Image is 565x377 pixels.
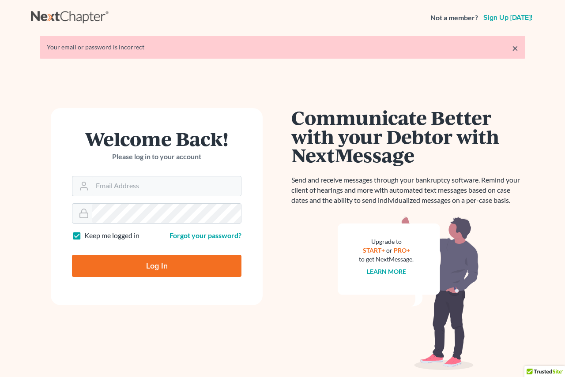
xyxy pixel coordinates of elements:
a: PRO+ [394,246,410,254]
input: Log In [72,255,241,277]
h1: Communicate Better with your Debtor with NextMessage [291,108,525,164]
a: Sign up [DATE]! [482,14,534,21]
a: Learn more [367,268,406,275]
span: or [386,246,392,254]
div: Upgrade to [359,237,414,246]
strong: Not a member? [430,13,478,23]
a: × [512,43,518,53]
p: Send and receive messages through your bankruptcy software. Remind your client of hearings and mo... [291,175,525,205]
label: Keep me logged in [84,231,139,241]
img: nextmessage_bg-59042aed3d76b12b5cd301f8e5b87938c9018125f34e5fa2b7a6b67550977c72.svg [338,216,479,370]
a: START+ [363,246,385,254]
a: Forgot your password? [169,231,241,239]
div: Your email or password is incorrect [47,43,518,52]
input: Email Address [92,176,241,196]
h1: Welcome Back! [72,129,241,148]
div: to get NextMessage. [359,255,414,264]
p: Please log in to your account [72,152,241,162]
